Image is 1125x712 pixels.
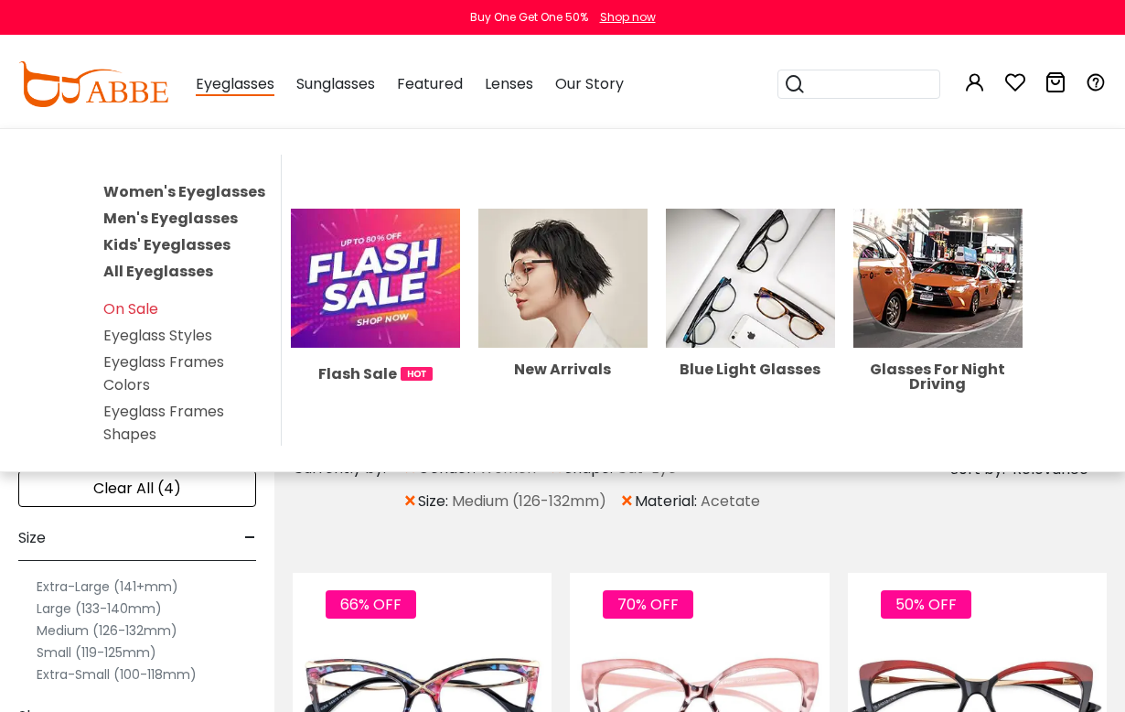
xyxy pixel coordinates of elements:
[37,620,177,642] label: Medium (126-132mm)
[603,590,693,619] span: 70% OFF
[196,73,274,96] span: Eyeglasses
[37,576,178,598] label: Extra-Large (141+mm)
[853,362,1023,392] div: Glasses For Night Driving
[18,516,46,560] span: Size
[402,485,418,518] span: ×
[478,266,648,377] a: New Arrivals
[244,516,256,560] span: -
[485,73,533,94] span: Lenses
[452,491,606,512] span: Medium (126-132mm)
[37,663,197,685] label: Extra-Small (100-118mm)
[103,325,212,346] a: Eyeglass Styles
[291,266,460,385] a: Flash Sale
[478,362,648,377] div: New Arrivals
[318,362,397,385] span: Flash Sale
[103,351,224,395] a: Eyeglass Frames Colors
[37,642,156,663] label: Small (119-125mm)
[600,9,656,26] div: Shop now
[18,470,256,507] div: Clear All (4)
[555,73,624,94] span: Our Story
[591,9,656,25] a: Shop now
[103,208,238,229] a: Men's Eyeglasses
[619,485,635,518] span: ×
[853,209,1023,349] img: Glasses For Night Driving
[103,181,265,202] a: Women's Eyeglasses
[103,401,224,445] a: Eyeglass Frames Shapes
[881,590,971,619] span: 50% OFF
[418,491,452,512] span: size:
[326,590,416,619] span: 66% OFF
[666,362,835,377] div: Blue Light Glasses
[291,209,460,349] img: Flash Sale
[103,298,158,319] a: On Sale
[103,261,213,282] a: All Eyeglasses
[666,209,835,349] img: Blue Light Glasses
[853,266,1023,392] a: Glasses For Night Driving
[666,266,835,377] a: Blue Light Glasses
[37,598,162,620] label: Large (133-140mm)
[478,209,648,349] img: New Arrivals
[103,234,230,255] a: Kids' Eyeglasses
[635,491,701,512] span: material:
[296,73,375,94] span: Sunglasses
[397,73,463,94] span: Featured
[701,491,760,512] span: Acetate
[401,367,433,381] img: 1724998894317IetNH.gif
[470,9,588,26] div: Buy One Get One 50%
[18,61,168,107] img: abbeglasses.com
